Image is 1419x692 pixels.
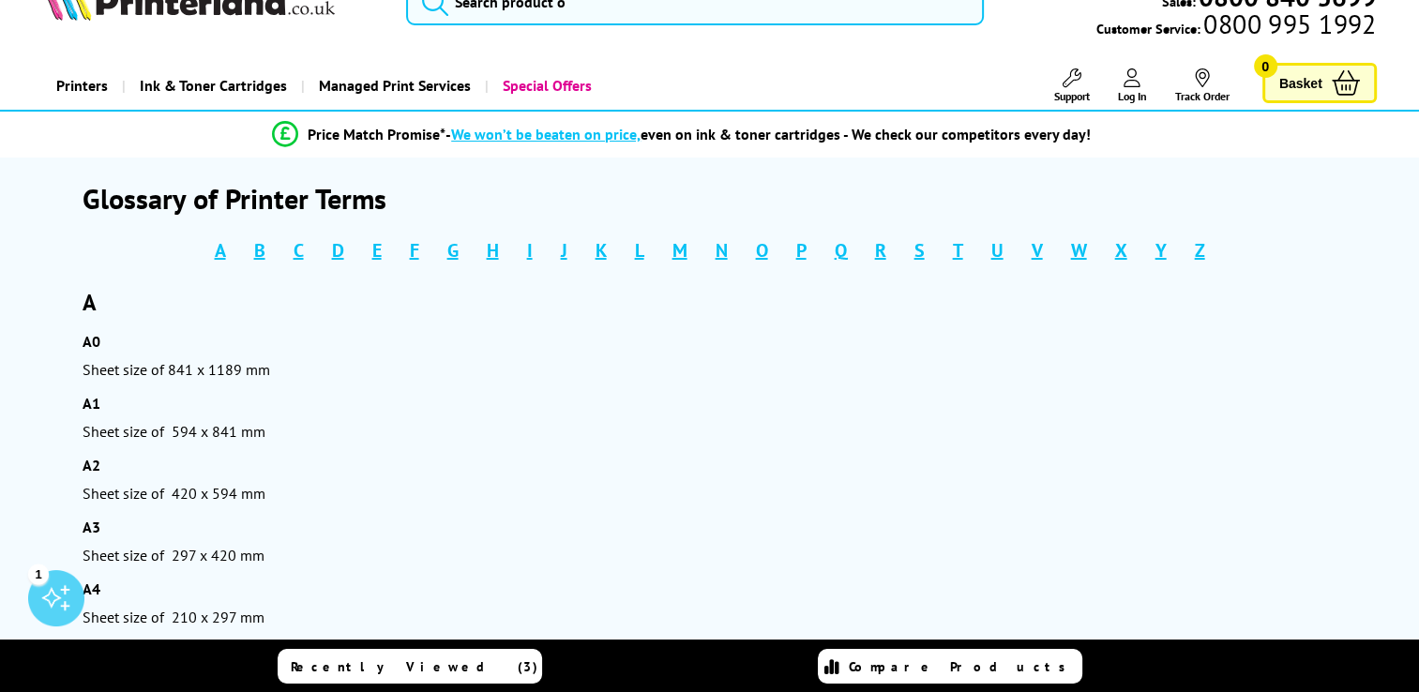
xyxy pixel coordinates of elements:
div: A0 [83,332,1336,351]
a: H [487,235,499,265]
div: A3 [83,518,1336,536]
a: J [561,235,567,265]
a: M [672,235,687,265]
a: Z [1195,235,1205,265]
div: 1 [28,564,49,584]
div: A1 [83,394,1336,413]
div: A4 [83,579,1336,598]
span: Recently Viewed (3) [291,658,538,675]
a: Log In [1118,68,1147,103]
a: A [215,235,226,265]
a: I [527,235,533,265]
span: 0 [1254,54,1277,78]
span: Price Match Promise* [308,125,445,143]
a: Printers [42,62,122,110]
a: Basket 0 [1262,63,1377,103]
a: B [254,235,265,265]
div: Sheet size of 297 x 420 mm [83,546,1336,564]
span: 0800 995 1992 [1200,15,1376,33]
span: We won’t be beaten on price, [451,125,641,143]
a: K [596,235,607,265]
span: Support [1054,89,1090,103]
a: L [635,235,644,265]
div: Sheet size of 594 x 841 mm [83,422,1336,441]
li: modal_Promise [9,118,1353,151]
div: Sheet size of 841 x 1189 mm [83,360,1336,379]
a: Support [1054,68,1090,103]
a: Compare Products [818,649,1082,684]
div: Sheet size of 420 x 594 mm [83,484,1336,503]
a: Q [835,235,847,265]
a: V [1032,235,1043,265]
a: X [1115,235,1127,265]
a: F [410,235,419,265]
a: O [756,235,768,265]
a: Managed Print Services [301,62,485,110]
a: A [83,288,105,317]
div: - even on ink & toner cartridges - We check our competitors every day! [445,125,1091,143]
span: Log In [1118,89,1147,103]
a: Recently Viewed (3) [278,649,542,684]
div: A2 [83,456,1336,474]
span: Ink & Toner Cartridges [140,62,287,110]
div: Sheet size of 210 x 297 mm [83,608,1336,626]
a: W [1071,235,1087,265]
span: Compare Products [849,658,1076,675]
a: P [796,235,807,265]
a: N [716,235,728,265]
a: R [875,235,886,265]
a: U [991,235,1004,265]
span: Basket [1279,70,1322,96]
a: C [294,235,304,265]
a: D [332,235,344,265]
span: Customer Service: [1096,15,1376,38]
a: Special Offers [485,62,606,110]
a: E [372,235,382,265]
a: T [953,235,963,265]
a: Y [1155,235,1167,265]
h1: Glossary of Printer Terms [83,180,1336,217]
a: G [447,235,459,265]
a: Ink & Toner Cartridges [122,62,301,110]
a: Track Order [1175,68,1230,103]
a: S [914,235,925,265]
